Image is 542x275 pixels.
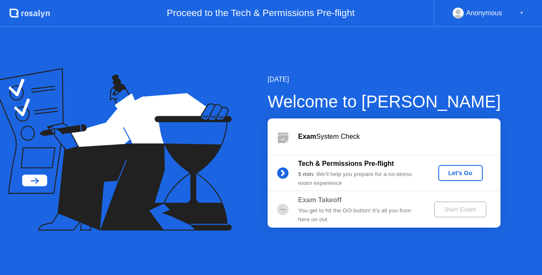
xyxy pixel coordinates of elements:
b: Tech & Permissions Pre-flight [298,160,394,167]
div: You get to hit the GO button! It’s all you from here on out [298,206,420,224]
div: Anonymous [466,8,502,19]
b: Exam Takeoff [298,196,342,203]
button: Let's Go [438,165,483,181]
b: Exam [298,133,316,140]
div: [DATE] [268,74,501,85]
div: Let's Go [442,170,479,176]
div: System Check [298,132,501,142]
div: Welcome to [PERSON_NAME] [268,89,501,114]
div: ▼ [520,8,524,19]
b: 5 min [298,171,313,177]
button: Start Exam [434,201,486,217]
div: Start Exam [437,206,483,213]
div: : We’ll help you prepare for a no-stress exam experience [298,170,420,187]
